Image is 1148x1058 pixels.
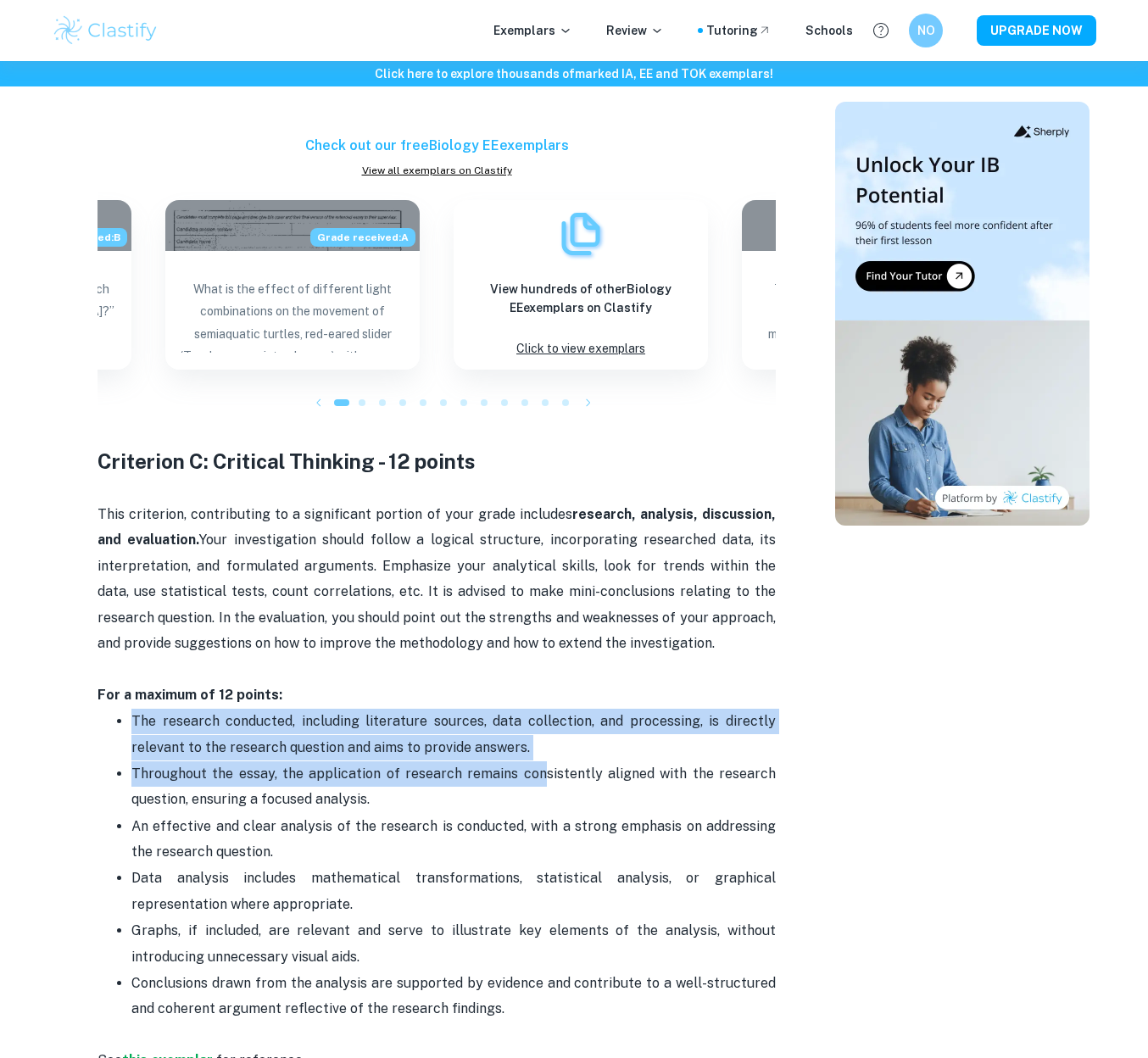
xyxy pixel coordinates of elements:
[310,228,415,247] span: Grade received: A
[131,761,776,813] p: Throughout the essay, the application of research remains consistently aligned with the research ...
[98,163,776,178] a: View all exemplars on Clastify
[917,21,936,40] h6: NO
[131,866,776,917] p: Data analysis includes mathematical transformations, statistical analysis, or graphical represent...
[3,64,1145,83] h6: Click here to explore thousands of marked IA, EE and TOK exemplars !
[835,102,1089,526] img: Thumbnail
[467,280,694,317] h6: View hundreds of other Biology EE exemplars on Clastify
[165,200,420,370] a: Blog exemplar: What is the effect of different light coGrade received:AWhat is the effect of diff...
[977,15,1096,46] button: UPGRADE NOW
[555,209,606,259] img: Exemplars
[52,14,159,47] img: Clastify logo
[516,337,645,360] p: Click to view exemplars
[606,21,664,40] p: Review
[493,21,572,40] p: Exemplars
[98,136,776,156] h6: Check out our free Biology EE exemplars
[909,14,943,47] button: NO
[706,21,772,40] a: Tutoring
[867,16,895,45] button: Help and Feedback
[454,200,708,370] a: ExemplarsView hundreds of otherBiology EEexemplars on ClastifyClick to view exemplars
[98,502,776,708] p: This criterion, contributing to a significant portion of your grade includes Your investigation s...
[98,449,476,473] strong: Criterion C: Critical Thinking - 12 points
[131,918,776,970] p: Graphs, if included, are relevant and serve to illustrate key elements of the analysis, without i...
[131,971,776,1022] p: Conclusions drawn from the analysis are supported by evidence and contribute to a well-structured...
[742,200,996,370] a: Blog exemplar: To what extent does high intensity inteTo what extent does high intensity interval...
[755,278,983,353] p: To what extent does high intensity interval training (HIIT) effect the maximum oxygen uptake (VO2...
[179,278,406,353] p: What is the effect of different light combinations on the movement of semiaquatic turtles, red-ea...
[805,21,853,40] a: Schools
[131,814,776,866] p: An effective and clear analysis of the research is conducted, with a strong emphasis on addressin...
[98,687,282,703] strong: For a maximum of 12 points:
[131,709,776,760] p: The research conducted, including literature sources, data collection, and processing, is directl...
